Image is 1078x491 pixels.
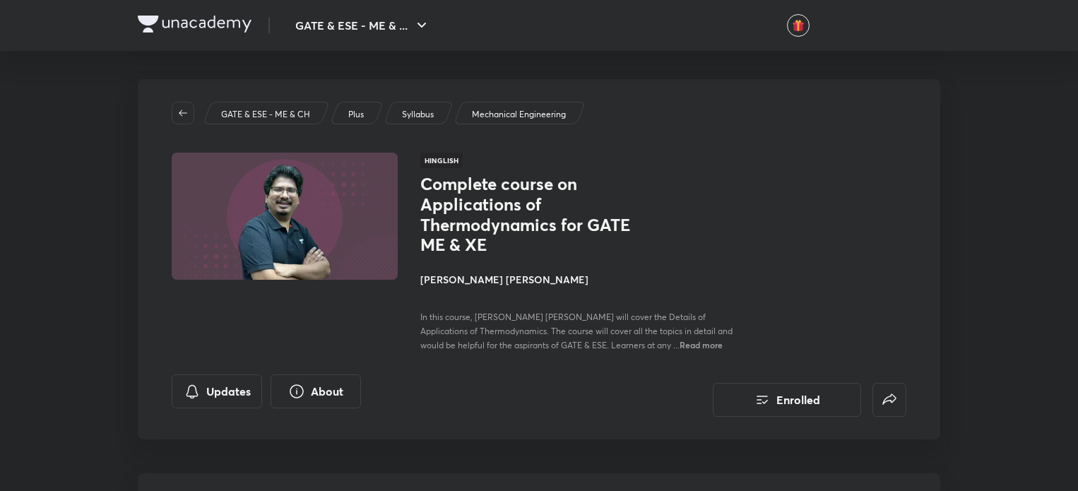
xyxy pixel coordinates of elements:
a: Syllabus [400,108,437,121]
a: Company Logo [138,16,251,36]
p: Syllabus [402,108,434,121]
span: In this course, [PERSON_NAME] [PERSON_NAME] will cover the Details of Applications of Thermodynam... [420,312,733,350]
p: Mechanical Engineering [472,108,566,121]
button: avatar [787,14,810,37]
button: Enrolled [713,383,861,417]
img: Company Logo [138,16,251,32]
span: Hinglish [420,153,463,168]
p: GATE & ESE - ME & CH [221,108,310,121]
button: GATE & ESE - ME & ... [287,11,439,40]
p: Plus [348,108,364,121]
a: Mechanical Engineering [470,108,569,121]
h4: [PERSON_NAME] [PERSON_NAME] [420,272,737,287]
button: Updates [172,374,262,408]
button: About [271,374,361,408]
img: avatar [792,19,805,32]
button: false [872,383,906,417]
a: GATE & ESE - ME & CH [219,108,313,121]
img: Thumbnail [170,151,400,281]
h1: Complete course on Applications of Thermodynamics for GATE ME & XE [420,174,651,255]
a: Plus [346,108,367,121]
span: Read more [680,339,723,350]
